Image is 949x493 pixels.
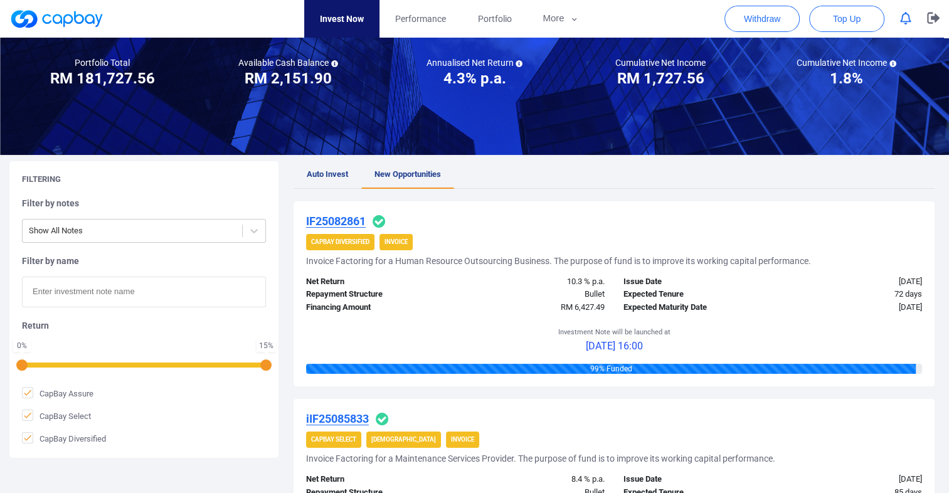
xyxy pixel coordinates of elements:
strong: CapBay Select [311,436,356,443]
strong: [DEMOGRAPHIC_DATA] [371,436,436,443]
div: Bullet [455,288,614,301]
h5: Cumulative Net Income [615,57,706,68]
span: CapBay Select [22,410,91,422]
u: IF25082861 [306,215,366,228]
h5: Invoice Factoring for a Maintenance Services Provider. The purpose of fund is to improve its work... [306,453,775,464]
h3: RM 181,727.56 [50,68,155,88]
h5: Cumulative Net Income [797,57,896,68]
div: 8.4 % p.a. [455,473,614,486]
h3: RM 2,151.90 [245,68,332,88]
h3: RM 1,727.56 [617,68,704,88]
div: Financing Amount [297,301,455,314]
h5: Invoice Factoring for a Human Resource Outsourcing Business. The purpose of fund is to improve it... [306,255,811,267]
strong: Invoice [384,238,408,245]
div: 0 % [16,342,28,349]
div: Net Return [297,275,455,289]
span: New Opportunities [374,169,441,179]
strong: Invoice [451,436,474,443]
u: iIF25085833 [306,412,369,425]
div: Expected Maturity Date [614,301,773,314]
h5: Annualised Net Return [426,57,522,68]
h5: Filtering [22,174,61,185]
span: Performance [395,12,446,26]
span: Top Up [833,13,861,25]
div: Issue Date [614,275,773,289]
span: RM 6,427.49 [561,302,605,312]
h5: Filter by notes [22,198,266,209]
div: [DATE] [773,301,931,314]
span: Portfolio [477,12,511,26]
span: CapBay Diversified [22,432,106,445]
p: [DATE] 16:00 [558,338,670,354]
div: Repayment Structure [297,288,455,301]
div: Expected Tenure [614,288,773,301]
button: Top Up [809,6,884,32]
div: Issue Date [614,473,773,486]
div: [DATE] [773,275,931,289]
span: CapBay Assure [22,387,93,400]
div: Net Return [297,473,455,486]
p: Investment Note will be launched at [558,327,670,338]
input: Enter investment note name [22,277,266,307]
button: Withdraw [724,6,800,32]
strong: CapBay Diversified [311,238,369,245]
div: 99 % Funded [306,364,916,374]
div: [DATE] [773,473,931,486]
h5: Portfolio Total [75,57,130,68]
h5: Available Cash Balance [238,57,338,68]
div: 10.3 % p.a. [455,275,614,289]
div: 72 days [773,288,931,301]
h3: 1.8% [830,68,863,88]
h3: 4.3% p.a. [443,68,506,88]
h5: Filter by name [22,255,266,267]
div: 15 % [259,342,273,349]
span: Auto Invest [307,169,348,179]
h5: Return [22,320,266,331]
